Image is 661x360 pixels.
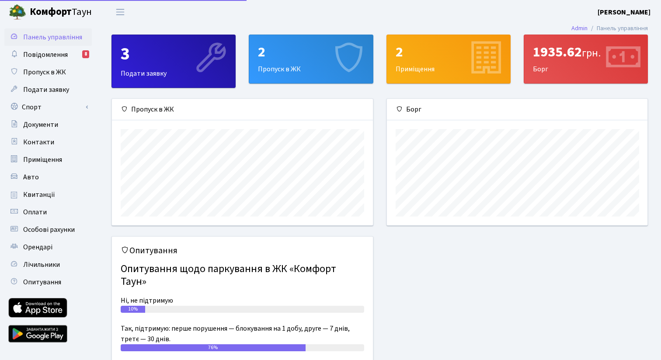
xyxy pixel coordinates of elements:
div: 2 [396,44,501,60]
span: Особові рахунки [23,225,75,234]
a: Особові рахунки [4,221,92,238]
a: Пропуск в ЖК [4,63,92,81]
a: Admin [571,24,588,33]
span: Оплати [23,207,47,217]
a: Лічильники [4,256,92,273]
a: Документи [4,116,92,133]
div: 3 [121,44,226,65]
a: Спорт [4,98,92,116]
a: [PERSON_NAME] [598,7,651,17]
a: Оплати [4,203,92,221]
div: Приміщення [387,35,510,83]
li: Панель управління [588,24,648,33]
a: Панель управління [4,28,92,46]
span: Лічильники [23,260,60,269]
div: Борг [387,99,648,120]
a: 2Пропуск в ЖК [249,35,373,84]
div: Борг [524,35,647,83]
a: 2Приміщення [386,35,511,84]
a: Приміщення [4,151,92,168]
img: logo.png [9,3,26,21]
a: Повідомлення8 [4,46,92,63]
b: Комфорт [30,5,72,19]
span: Пропуск в ЖК [23,67,66,77]
a: Опитування [4,273,92,291]
div: 8 [82,50,89,58]
span: Опитування [23,277,61,287]
div: 76% [121,344,306,351]
span: Орендарі [23,242,52,252]
div: 1935.62 [533,44,639,60]
div: 10% [121,306,145,313]
div: 2 [258,44,364,60]
h5: Опитування [121,245,364,256]
a: Орендарі [4,238,92,256]
button: Переключити навігацію [109,5,131,19]
span: Документи [23,120,58,129]
span: Повідомлення [23,50,68,59]
span: Приміщення [23,155,62,164]
a: Контакти [4,133,92,151]
h4: Опитування щодо паркування в ЖК «Комфорт Таун» [121,259,364,292]
span: Таун [30,5,92,20]
a: Авто [4,168,92,186]
span: Панель управління [23,32,82,42]
div: Пропуск в ЖК [112,99,373,120]
nav: breadcrumb [558,19,661,38]
div: Ні, не підтримую [121,295,364,306]
span: грн. [582,45,601,61]
a: 3Подати заявку [111,35,236,88]
span: Квитанції [23,190,55,199]
div: Пропуск в ЖК [249,35,372,83]
div: Так, підтримую: перше порушення — блокування на 1 добу, друге — 7 днів, третє — 30 днів. [121,323,364,344]
div: Подати заявку [112,35,235,87]
span: Подати заявку [23,85,69,94]
span: Контакти [23,137,54,147]
a: Подати заявку [4,81,92,98]
span: Авто [23,172,39,182]
a: Квитанції [4,186,92,203]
